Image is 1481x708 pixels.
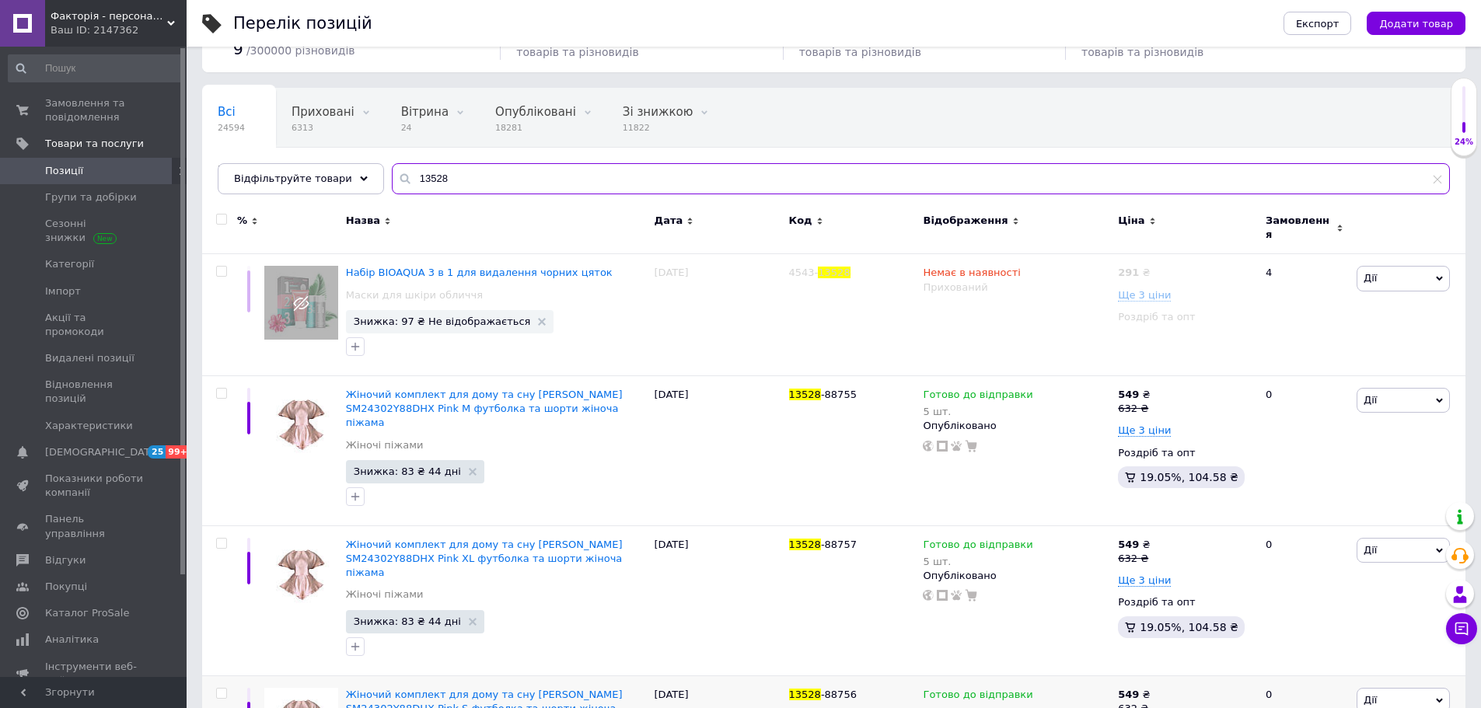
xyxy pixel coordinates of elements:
[45,660,144,688] span: Інструменти веб-майстра та SEO
[45,419,133,433] span: Характеристики
[789,214,812,228] span: Код
[45,257,94,271] span: Категорії
[292,122,355,134] span: 6313
[401,122,449,134] span: 24
[495,105,576,119] span: Опубліковані
[1364,544,1377,556] span: Дії
[354,466,461,476] span: Знижка: 83 ₴ 44 дні
[923,389,1032,405] span: Готово до відправки
[218,122,245,134] span: 24594
[1256,254,1353,376] div: 4
[233,40,243,58] span: 9
[651,254,785,376] div: [DATE]
[655,214,683,228] span: Дата
[218,164,315,178] span: [DOMAIN_NAME]
[246,44,355,57] span: / 300000 різновидів
[346,288,483,302] a: Маски для шкіри обличчя
[1256,375,1353,525] div: 0
[45,580,87,594] span: Покупці
[346,438,424,452] a: Жіночі піжами
[821,389,857,400] span: -88755
[923,689,1032,705] span: Готово до відправки
[1118,424,1171,437] span: Ще 3 ціни
[45,351,134,365] span: Видалені позиції
[45,284,81,298] span: Імпорт
[923,569,1110,583] div: Опубліковано
[392,163,1450,194] input: Пошук по назві позиції, артикулу і пошуковим запитам
[234,173,352,184] span: Відфільтруйте товари
[45,311,144,339] span: Акції та промокоди
[264,266,338,340] img: Набор BIOAQUA 3 в 1 для удаления черных точек
[237,214,247,228] span: %
[623,122,693,134] span: 11822
[1118,595,1252,609] div: Роздріб та опт
[821,689,857,700] span: -88756
[1451,137,1476,148] div: 24%
[1284,12,1352,35] button: Експорт
[923,267,1020,283] span: Немає в наявності
[923,406,1032,417] div: 5 шт.
[264,388,338,462] img: Женский комплект для дома и сна Lesko SM24302Y88DHX Pink M футболка и шорты женская пижама
[1118,310,1252,324] div: Роздріб та опт
[651,375,785,525] div: [DATE]
[292,105,355,119] span: Приховані
[623,105,693,119] span: Зі знижкою
[45,164,83,178] span: Позиції
[401,105,449,119] span: Вітрина
[923,419,1110,433] div: Опубліковано
[1367,12,1465,35] button: Додати товар
[346,267,613,278] a: Набір BIOAQUA 3 в 1 для видалення чорних цяток
[45,553,86,567] span: Відгуки
[1118,688,1150,702] div: ₴
[1296,18,1340,30] span: Експорт
[1118,266,1150,280] div: ₴
[1118,214,1144,228] span: Ціна
[1364,694,1377,706] span: Дії
[51,9,167,23] span: Факторія - персональна техніка
[1118,389,1139,400] b: 549
[45,512,144,540] span: Панель управління
[1364,272,1377,284] span: Дії
[651,525,785,675] div: [DATE]
[923,539,1032,555] span: Готово до відправки
[1140,621,1238,633] span: 19.05%, 104.58 ₴
[1118,538,1150,552] div: ₴
[45,96,144,124] span: Замовлення та повідомлення
[1118,446,1252,460] div: Роздріб та опт
[233,16,372,32] div: Перелік позицій
[264,538,338,612] img: Женский комплект для дома и сна Lesko SM24302Y88DHX Pink XL футболка и шорты женская пижама
[148,445,166,459] span: 25
[45,378,144,406] span: Відновлення позицій
[789,389,821,400] span: 13528
[1266,214,1333,242] span: Замовлення
[45,445,160,459] span: [DEMOGRAPHIC_DATA]
[1140,471,1238,483] span: 19.05%, 104.58 ₴
[45,217,144,245] span: Сезонні знижки
[1256,525,1353,675] div: 0
[923,281,1110,295] div: Прихований
[346,389,623,428] a: Жіночий комплект для дому та сну [PERSON_NAME] SM24302Y88DHX Pink M футболка та шорти жіноча піжама
[354,316,531,326] span: Знижка: 97 ₴ Не відображається
[51,23,187,37] div: Ваш ID: 2147362
[346,214,380,228] span: Назва
[821,539,857,550] span: -88757
[818,267,850,278] span: 13528
[1118,388,1150,402] div: ₴
[45,606,129,620] span: Каталог ProSale
[1118,574,1171,587] span: Ще 3 ціни
[45,190,137,204] span: Групи та добірки
[346,539,623,578] a: Жіночий комплект для дому та сну [PERSON_NAME] SM24302Y88DHX Pink XL футболка та шорти жіноча піжама
[1364,394,1377,406] span: Дії
[346,588,424,602] a: Жіночі піжами
[789,267,819,278] span: 4543-
[8,54,183,82] input: Пошук
[495,122,576,134] span: 18281
[1118,552,1150,566] div: 632 ₴
[923,556,1032,567] div: 5 шт.
[923,214,1008,228] span: Відображення
[354,616,461,626] span: Знижка: 83 ₴ 44 дні
[1081,46,1203,58] span: товарів та різновидів
[45,472,144,500] span: Показники роботи компанії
